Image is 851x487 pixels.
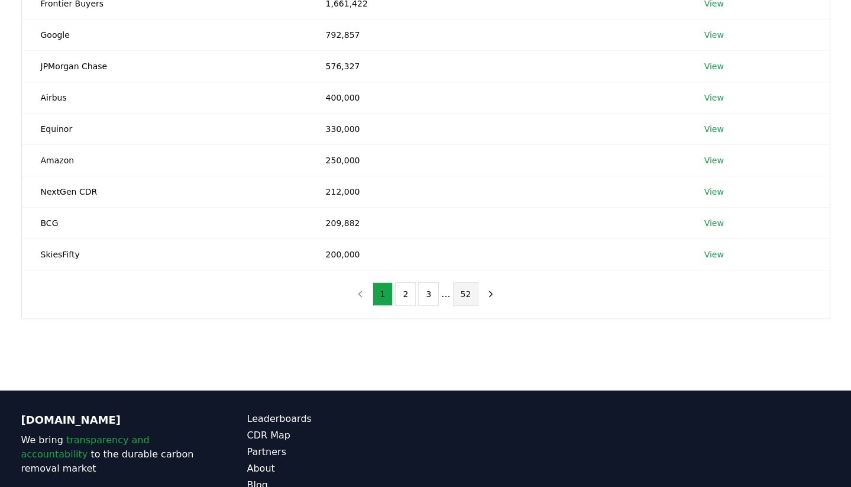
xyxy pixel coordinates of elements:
td: Google [22,19,307,50]
td: Amazon [22,144,307,176]
button: 2 [395,282,416,306]
td: Equinor [22,113,307,144]
td: 250,000 [307,144,685,176]
a: Leaderboards [247,412,426,426]
a: View [704,186,724,198]
a: View [704,92,724,104]
span: transparency and accountability [21,434,150,460]
a: View [704,217,724,229]
td: JPMorgan Chase [22,50,307,82]
td: 200,000 [307,238,685,270]
li: ... [441,287,450,301]
td: NextGen CDR [22,176,307,207]
td: 576,327 [307,50,685,82]
button: 1 [373,282,393,306]
a: About [247,462,426,476]
td: Airbus [22,82,307,113]
td: 209,882 [307,207,685,238]
button: 3 [418,282,439,306]
a: View [704,154,724,166]
td: 330,000 [307,113,685,144]
td: 212,000 [307,176,685,207]
a: View [704,29,724,41]
a: View [704,123,724,135]
a: Partners [247,445,426,459]
a: View [704,249,724,260]
td: SkiesFifty [22,238,307,270]
a: CDR Map [247,428,426,443]
button: next page [481,282,501,306]
p: We bring to the durable carbon removal market [21,433,200,476]
a: View [704,60,724,72]
button: 52 [453,282,479,306]
p: [DOMAIN_NAME] [21,412,200,428]
td: 792,857 [307,19,685,50]
td: 400,000 [307,82,685,113]
td: BCG [22,207,307,238]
